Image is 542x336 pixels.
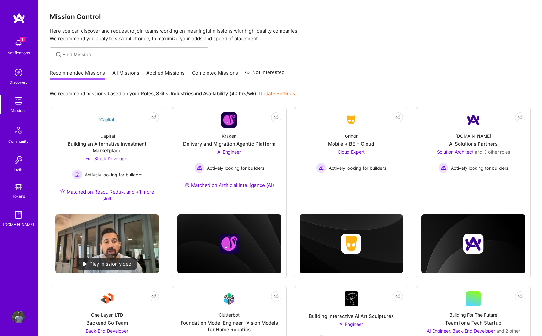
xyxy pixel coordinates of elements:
i: icon EyeClosed [151,115,156,120]
div: Invite [14,166,23,173]
a: Company Logo[DOMAIN_NAME]AI Solutions PartnersSolution Architect and 3 other rolesActively lookin... [421,112,525,190]
img: Actively looking for builders [194,163,204,173]
i: icon EyeClosed [518,294,523,299]
span: Actively looking for builders [85,171,142,178]
img: Actively looking for builders [72,169,82,180]
b: Availability (40 hrs/wk) [203,90,256,96]
div: Mobile + BE + Cloud [328,141,374,147]
img: Company logo [219,234,239,254]
div: Foundation Model Engineer -Vision Models for Home Robotics [177,320,281,333]
img: Company logo [463,234,484,254]
a: Update Settings [259,90,295,96]
div: Play mission video [77,258,137,270]
img: cover [177,214,281,273]
div: Discovery [10,79,28,86]
p: Here you can discover and request to join teams working on meaningful missions with high-quality ... [50,27,531,43]
div: Kraken [222,133,236,139]
span: Actively looking for builders [207,165,264,171]
div: [DOMAIN_NAME] [3,221,34,228]
img: Company Logo [344,114,359,126]
a: Recommended Missions [50,69,105,80]
img: play [83,261,87,267]
i: icon EyeClosed [274,294,279,299]
img: guide book [12,208,25,221]
img: Company Logo [99,291,115,306]
div: Backend Go Team [86,320,128,326]
span: Solution Architect [437,149,473,155]
div: Grindr [345,133,358,139]
img: Actively looking for builders [438,163,448,173]
img: cover [300,214,403,273]
img: Ateam Purple Icon [60,189,65,194]
span: Actively looking for builders [451,165,508,171]
div: Matched on React, Redux, and +1 more skill [55,188,159,202]
div: Missions [11,107,26,114]
img: cover [421,214,525,273]
b: Industries [171,90,194,96]
span: AI Engineer [340,321,363,327]
div: Team for a Tech Startup [445,320,501,326]
div: iCapital [99,133,115,139]
input: Find Mission... [63,51,204,58]
div: Clutterbot [219,312,240,318]
i: icon EyeClosed [518,115,523,120]
span: Cloud Expert [338,149,365,155]
h3: Mission Control [50,13,531,21]
div: Delivery and Migration Agentic Platform [183,141,275,147]
span: AI Engineer, Back-End Developer [427,328,495,333]
img: Company Logo [99,112,115,128]
a: Company LogoKrakenDelivery and Migration Agentic PlatformAI Engineer Actively looking for builder... [177,112,281,196]
i: icon SearchGrey [55,51,62,58]
i: icon EyeClosed [395,115,400,120]
span: and 3 other roles [475,149,510,155]
img: bell [12,37,25,49]
span: Full-Stack Developer [85,156,129,161]
div: Building Interactive AI Art Sculptures [309,313,394,320]
img: Invite [12,154,25,166]
span: Actively looking for builders [329,165,386,171]
img: User Avatar [12,311,25,323]
img: Company Logo [221,112,237,128]
span: Back-End Developer [86,328,128,333]
img: teamwork [12,95,25,107]
img: Ateam Purple Icon [184,182,189,187]
img: Company Logo [345,291,358,306]
div: AI Solutions Partners [449,141,498,147]
div: One Layer, LTD [91,312,123,318]
img: Company Logo [466,112,481,128]
i: icon EyeClosed [395,294,400,299]
img: Community [11,123,26,138]
a: User Avatar [10,311,26,323]
img: Actively looking for builders [316,163,326,173]
i: icon EyeClosed [274,115,279,120]
b: Roles [141,90,154,96]
a: Applied Missions [146,69,185,80]
a: Not Interested [245,69,285,80]
a: Company LogoGrindrMobile + BE + CloudCloud Expert Actively looking for buildersActively looking f... [300,112,403,190]
div: Matched on Artificial Intelligence (AI) [184,182,274,188]
div: [DOMAIN_NAME] [455,133,491,139]
i: icon EyeClosed [151,294,156,299]
b: Skills [156,90,168,96]
img: Company Logo [221,291,237,306]
div: Building For The Future [449,312,497,318]
img: No Mission [55,214,159,273]
img: discovery [12,66,25,79]
span: AI Engineer [217,149,241,155]
a: Completed Missions [192,69,238,80]
a: Company LogoiCapitalBuilding an Alternative Investment MarketplaceFull-Stack Developer Actively l... [55,112,159,209]
img: tokens [15,184,22,190]
div: Tokens [12,193,25,200]
p: We recommend missions based on your , , and . [50,90,295,97]
img: logo [13,13,25,24]
div: Building an Alternative Investment Marketplace [55,141,159,154]
div: Community [8,138,29,145]
a: All Missions [112,69,139,80]
span: 1 [20,37,25,42]
img: Company logo [341,234,361,254]
div: Notifications [7,49,30,56]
